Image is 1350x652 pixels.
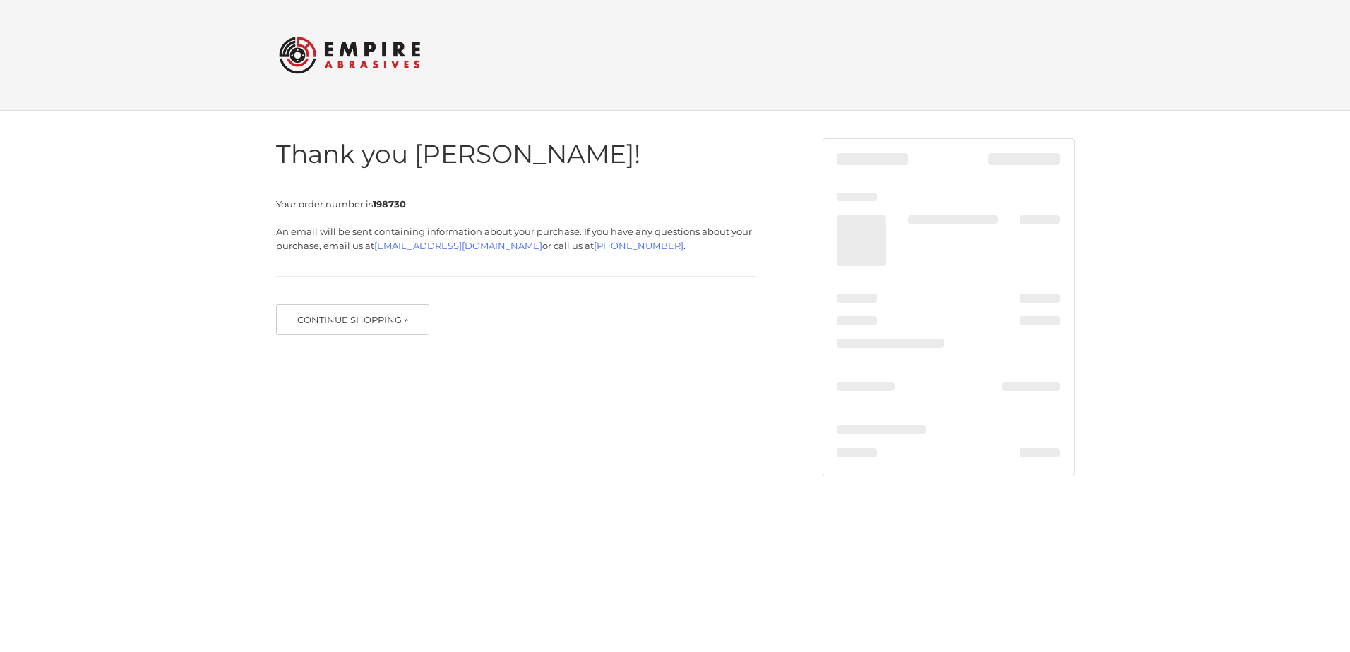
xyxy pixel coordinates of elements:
a: [PHONE_NUMBER] [594,240,683,251]
span: Your order number is [276,198,406,210]
button: Continue Shopping » [276,304,430,335]
a: [EMAIL_ADDRESS][DOMAIN_NAME] [374,240,542,251]
h1: Thank you [PERSON_NAME]! [276,138,757,170]
img: Empire Abrasives [279,28,420,83]
span: An email will be sent containing information about your purchase. If you have any questions about... [276,226,752,251]
strong: 198730 [373,198,406,210]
